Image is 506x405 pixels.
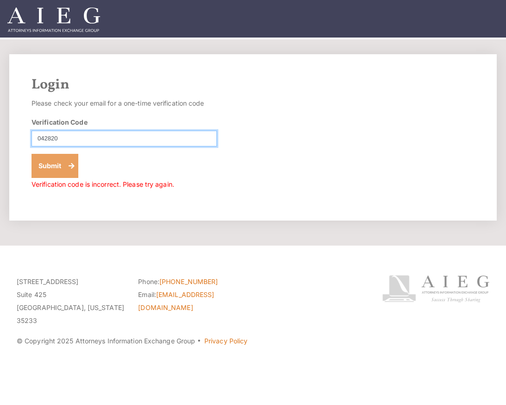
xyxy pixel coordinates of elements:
a: Privacy Policy [204,337,247,345]
a: [PHONE_NUMBER] [159,278,218,285]
img: Attorneys Information Exchange Group [7,7,100,32]
img: Attorneys Information Exchange Group logo [382,275,489,302]
p: Please check your email for a one-time verification code [32,97,217,110]
button: Submit [32,154,78,178]
a: [EMAIL_ADDRESS][DOMAIN_NAME] [138,291,214,311]
span: · [197,341,201,345]
label: Verification Code [32,117,88,127]
p: © Copyright 2025 Attorneys Information Exchange Group [17,335,367,348]
li: Phone: [138,275,246,288]
span: Verification code is incorrect. Please try again. [32,180,174,188]
li: Email: [138,288,246,314]
p: [STREET_ADDRESS] Suite 425 [GEOGRAPHIC_DATA], [US_STATE] 35233 [17,275,124,327]
h2: Login [32,76,474,93]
